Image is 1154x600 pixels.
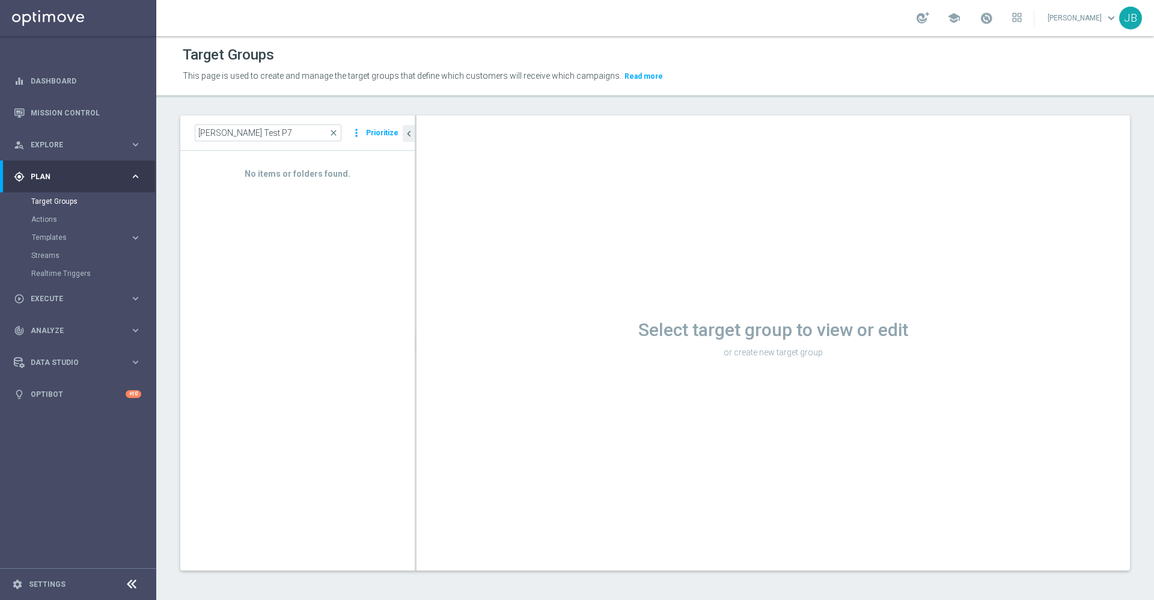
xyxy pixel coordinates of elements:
i: chevron_left [403,128,415,139]
a: Settings [29,581,66,588]
div: Target Groups [31,192,155,210]
span: Execute [31,295,130,302]
span: school [947,11,960,25]
button: person_search Explore keyboard_arrow_right [13,140,142,150]
a: Actions [31,215,125,224]
span: Data Studio [31,359,130,366]
div: Optibot [14,378,141,410]
i: lightbulb [14,389,25,400]
span: close [329,128,338,138]
button: Data Studio keyboard_arrow_right [13,358,142,367]
button: play_circle_outline Execute keyboard_arrow_right [13,294,142,304]
h1: Select target group to view or edit [417,319,1130,341]
button: Read more [623,70,664,83]
button: track_changes Analyze keyboard_arrow_right [13,326,142,335]
i: track_changes [14,325,25,336]
div: Templates [31,228,155,246]
div: Templates [32,234,130,241]
h3: No items or folders found. [189,168,406,179]
i: play_circle_outline [14,293,25,304]
i: keyboard_arrow_right [130,139,141,150]
button: Prioritize [364,125,400,141]
span: This page is used to create and manage the target groups that define which customers will receive... [183,71,621,81]
i: keyboard_arrow_right [130,357,141,368]
button: Templates keyboard_arrow_right [31,233,142,242]
i: more_vert [350,124,362,141]
span: Analyze [31,327,130,334]
span: Plan [31,173,130,180]
i: keyboard_arrow_right [130,232,141,243]
a: Target Groups [31,197,125,206]
a: Streams [31,251,125,260]
h1: Target Groups [183,46,274,64]
i: keyboard_arrow_right [130,325,141,336]
button: chevron_left [403,125,415,142]
div: Actions [31,210,155,228]
i: keyboard_arrow_right [130,293,141,304]
i: person_search [14,139,25,150]
a: Dashboard [31,65,141,97]
a: [PERSON_NAME]keyboard_arrow_down [1046,9,1119,27]
div: Execute [14,293,130,304]
i: keyboard_arrow_right [130,171,141,182]
i: gps_fixed [14,171,25,182]
div: +10 [126,390,141,398]
a: Realtime Triggers [31,269,125,278]
div: JB [1119,7,1142,29]
div: Explore [14,139,130,150]
a: Optibot [31,378,126,410]
div: Mission Control [14,97,141,129]
span: Templates [32,234,118,241]
a: Mission Control [31,97,141,129]
i: settings [12,579,23,590]
div: Realtime Triggers [31,265,155,283]
button: lightbulb Optibot +10 [13,390,142,399]
div: Plan [14,171,130,182]
button: Mission Control [13,108,142,118]
i: equalizer [14,76,25,87]
input: Quick find group or folder [195,124,341,141]
p: or create new target group [417,347,1130,358]
button: equalizer Dashboard [13,76,142,86]
div: Data Studio [14,357,130,368]
div: Analyze [14,325,130,336]
button: gps_fixed Plan keyboard_arrow_right [13,172,142,182]
div: Dashboard [14,65,141,97]
span: keyboard_arrow_down [1105,11,1118,25]
div: Streams [31,246,155,265]
span: Explore [31,141,130,148]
